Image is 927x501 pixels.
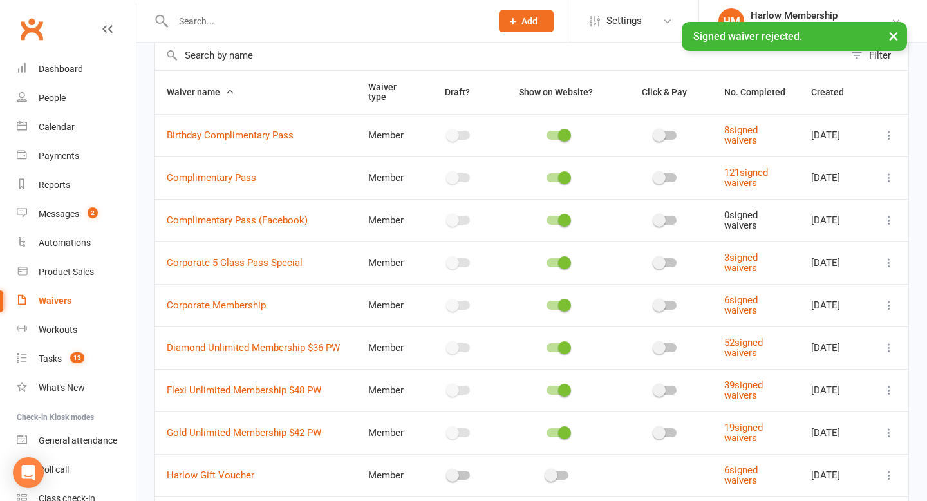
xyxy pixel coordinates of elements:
[17,258,136,287] a: Product Sales
[39,93,66,103] div: People
[17,113,136,142] a: Calendar
[39,354,62,364] div: Tasks
[882,22,905,50] button: ×
[167,384,321,396] a: Flexi Unlimited Membership $48 PW
[800,326,870,369] td: [DATE]
[800,411,870,454] td: [DATE]
[357,114,422,156] td: Member
[15,13,48,45] a: Clubworx
[39,180,70,190] div: Reports
[39,238,91,248] div: Automations
[17,316,136,345] a: Workouts
[39,122,75,132] div: Calendar
[357,284,422,326] td: Member
[167,214,308,226] a: Complimentary Pass (Facebook)
[17,229,136,258] a: Automations
[17,345,136,373] a: Tasks 13
[724,464,758,487] a: 6signed waivers
[521,16,538,26] span: Add
[167,299,266,311] a: Corporate Membership
[507,84,607,100] button: Show on Website?
[167,87,234,97] span: Waiver name
[167,129,294,141] a: Birthday Complimentary Pass
[630,84,701,100] button: Click & Pay
[718,8,744,34] div: HM
[724,252,758,274] a: 3signed waivers
[800,369,870,411] td: [DATE]
[70,352,84,363] span: 13
[811,84,858,100] button: Created
[724,167,768,189] a: 121signed waivers
[845,41,908,70] button: Filter
[724,294,758,317] a: 6signed waivers
[713,71,800,114] th: No. Completed
[800,241,870,284] td: [DATE]
[800,284,870,326] td: [DATE]
[357,241,422,284] td: Member
[724,422,763,444] a: 19signed waivers
[39,151,79,161] div: Payments
[17,84,136,113] a: People
[17,55,136,84] a: Dashboard
[39,464,69,475] div: Roll call
[17,200,136,229] a: Messages 2
[167,427,321,439] a: Gold Unlimited Membership $42 PW
[499,10,554,32] button: Add
[800,454,870,496] td: [DATE]
[39,435,117,446] div: General attendance
[17,426,136,455] a: General attendance kiosk mode
[800,156,870,199] td: [DATE]
[155,41,845,70] input: Search by name
[17,171,136,200] a: Reports
[682,22,907,51] div: Signed waiver rejected.
[751,21,891,33] div: Harlow Hot Yoga, Pilates and Barre
[724,337,763,359] a: 52signed waivers
[17,455,136,484] a: Roll call
[88,207,98,218] span: 2
[357,326,422,369] td: Member
[13,457,44,488] div: Open Intercom Messenger
[17,142,136,171] a: Payments
[357,199,422,241] td: Member
[724,124,758,147] a: 8signed waivers
[167,342,340,354] a: Diamond Unlimited Membership $36 PW
[357,156,422,199] td: Member
[39,325,77,335] div: Workouts
[724,379,763,402] a: 39signed waivers
[39,267,94,277] div: Product Sales
[811,87,858,97] span: Created
[167,84,234,100] button: Waiver name
[606,6,642,35] span: Settings
[724,209,758,232] span: 0 signed waivers
[519,87,593,97] span: Show on Website?
[357,369,422,411] td: Member
[167,172,256,184] a: Complimentary Pass
[357,411,422,454] td: Member
[357,454,422,496] td: Member
[17,287,136,316] a: Waivers
[39,296,71,306] div: Waivers
[869,48,891,63] div: Filter
[39,383,85,393] div: What's New
[39,209,79,219] div: Messages
[800,199,870,241] td: [DATE]
[167,257,303,269] a: Corporate 5 Class Pass Special
[800,114,870,156] td: [DATE]
[445,87,470,97] span: Draft?
[642,87,687,97] span: Click & Pay
[169,12,482,30] input: Search...
[433,84,484,100] button: Draft?
[39,64,83,74] div: Dashboard
[17,373,136,402] a: What's New
[357,71,422,114] th: Waiver type
[751,10,891,21] div: Harlow Membership
[167,469,254,481] a: Harlow Gift Voucher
